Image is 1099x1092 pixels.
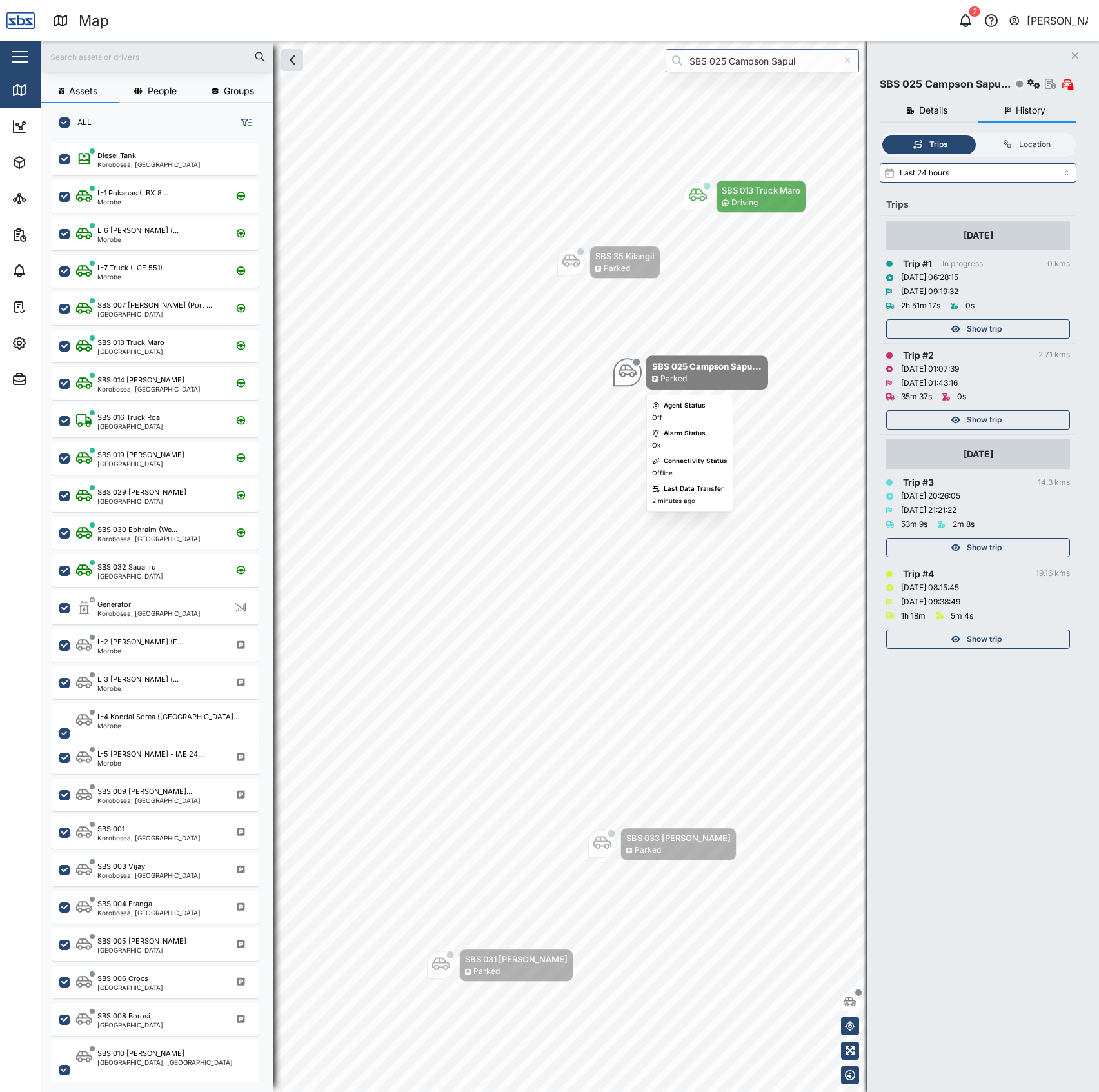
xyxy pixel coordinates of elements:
[1047,258,1070,270] div: 0 kms
[595,250,655,263] div: SBS 35 Kilangit
[901,596,960,608] div: [DATE] 09:38:49
[919,106,947,115] span: Details
[967,539,1002,557] span: Show trip
[652,441,660,451] div: Ok
[49,47,266,66] input: Search assets or drivers
[901,582,959,594] div: [DATE] 08:15:45
[41,41,1099,1092] canvas: Map
[97,711,239,722] div: L-4 Kondai Sorea ([GEOGRAPHIC_DATA]...
[97,573,163,579] div: [GEOGRAPHIC_DATA]
[97,375,184,386] div: SBS 014 [PERSON_NAME]
[967,320,1002,338] span: Show trip
[967,630,1002,648] span: Show trip
[660,373,687,385] div: Parked
[97,300,212,311] div: SBS 007 [PERSON_NAME] (Port ...
[97,872,201,879] div: Korobosea, [GEOGRAPHIC_DATA]
[97,984,163,991] div: [GEOGRAPHIC_DATA]
[97,337,164,348] div: SBS 013 Truck Maro
[97,861,145,872] div: SBS 003 Vijay
[942,258,983,270] div: In progress
[97,199,168,205] div: Morobe
[473,966,500,978] div: Parked
[613,355,768,390] div: Map marker
[97,1022,163,1028] div: [GEOGRAPHIC_DATA]
[97,936,186,947] div: SBS 005 [PERSON_NAME]
[97,450,184,461] div: SBS 019 [PERSON_NAME]
[903,257,932,271] div: Trip # 1
[957,391,966,403] div: 0s
[1008,12,1089,30] button: [PERSON_NAME]
[97,263,163,273] div: L-7 Truck (LCE 551)
[901,490,960,502] div: [DATE] 20:26:05
[97,786,192,797] div: SBS 009 [PERSON_NAME]...
[652,468,673,479] div: Offline
[588,828,737,860] div: Map marker
[97,236,179,243] div: Morobe
[1038,349,1070,361] div: 2.71 kms
[886,319,1070,339] button: Show trip
[79,10,109,32] div: Map
[97,685,179,691] div: Morobe
[964,447,993,461] div: [DATE]
[97,637,183,648] div: L-2 [PERSON_NAME] (F...
[97,348,164,355] div: [GEOGRAPHIC_DATA]
[557,246,660,279] div: Map marker
[97,225,179,236] div: L-6 [PERSON_NAME] (...
[664,484,724,494] div: Last Data Transfer
[97,898,152,909] div: SBS 004 Eranga
[427,949,573,982] div: Map marker
[52,138,273,1082] div: grid
[97,535,201,542] div: Korobosea, [GEOGRAPHIC_DATA]
[34,192,64,206] div: Sites
[664,456,728,466] div: Connectivity Status
[97,599,131,610] div: Generator
[903,567,934,581] div: Trip # 4
[684,180,806,213] div: Map marker
[635,844,661,857] div: Parked
[880,76,1011,92] div: SBS 025 Campson Sapu...
[97,524,177,535] div: SBS 030 Ephraim (We...
[880,163,1076,183] input: Select range
[34,300,69,314] div: Tasks
[97,909,201,916] div: Korobosea, [GEOGRAPHIC_DATA]
[964,228,993,243] div: [DATE]
[97,161,201,168] div: Korobosea, [GEOGRAPHIC_DATA]
[666,49,859,72] input: Search by People, Asset, Geozone or Place
[70,117,92,128] label: ALL
[951,610,973,622] div: 5m 4s
[34,264,74,278] div: Alarms
[97,760,204,766] div: Morobe
[6,6,35,35] img: Main Logo
[886,197,1070,212] div: Trips
[652,413,662,423] div: Off
[652,360,762,373] div: SBS 025 Campson Sapu...
[97,835,201,841] div: Korobosea, [GEOGRAPHIC_DATA]
[34,83,63,97] div: Map
[901,519,927,531] div: 53m 9s
[886,630,1070,649] button: Show trip
[722,184,800,197] div: SBS 013 Truck Maro
[901,363,959,375] div: [DATE] 01:07:39
[97,562,156,573] div: SBS 032 Saua Iru
[1036,568,1070,580] div: 19.16 kms
[97,1011,150,1022] div: SBS 008 Borosi
[965,300,975,312] div: 0s
[1016,106,1045,115] span: History
[664,428,706,439] div: Alarm Status
[224,86,254,95] span: Groups
[148,86,177,95] span: People
[903,348,934,362] div: Trip # 2
[34,155,74,170] div: Assets
[97,386,201,392] div: Korobosea, [GEOGRAPHIC_DATA]
[97,824,124,835] div: SBS 001
[97,973,148,984] div: SBS 006 Crocs
[901,610,926,622] div: 1h 18m
[929,139,947,151] div: Trips
[97,722,239,729] div: Morobe
[901,377,958,390] div: [DATE] 01:43:16
[34,336,79,350] div: Settings
[604,263,630,275] div: Parked
[97,150,136,161] div: Diesel Tank
[97,311,212,317] div: [GEOGRAPHIC_DATA]
[34,228,77,242] div: Reports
